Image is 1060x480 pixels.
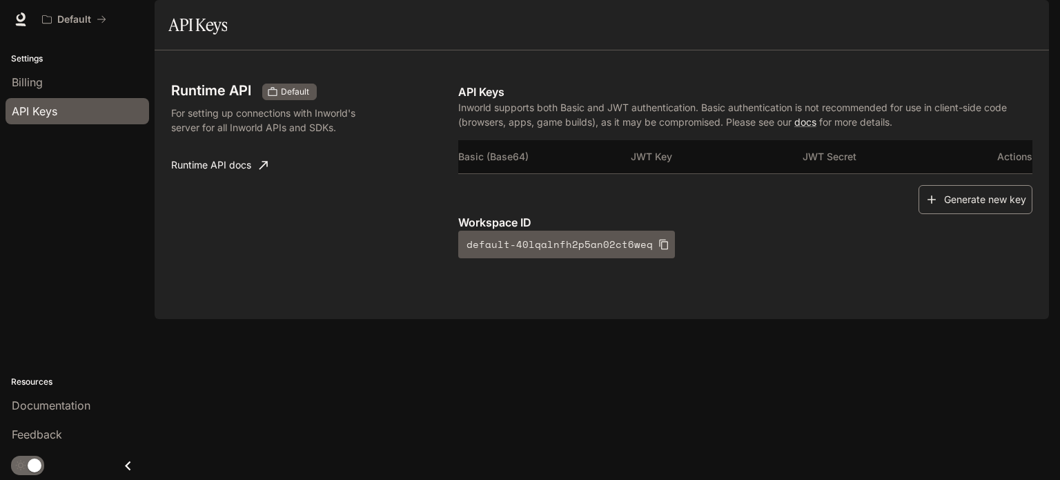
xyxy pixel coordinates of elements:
p: API Keys [458,84,1032,100]
button: default-40lqalnfh2p5an02ct6weq [458,231,675,258]
button: All workspaces [36,6,112,33]
div: These keys will apply to your current workspace only [262,84,317,100]
p: Workspace ID [458,214,1032,231]
p: Inworld supports both Basic and JWT authentication. Basic authentication is not recommended for u... [458,100,1032,129]
th: JWT Secret [803,140,975,173]
a: Runtime API docs [166,151,273,179]
th: Actions [975,140,1032,173]
th: JWT Key [631,140,803,173]
p: Default [57,14,91,26]
a: docs [794,116,816,128]
p: For setting up connections with Inworld's server for all Inworld APIs and SDKs. [171,106,378,135]
th: Basic (Base64) [458,140,631,173]
h1: API Keys [168,11,227,39]
button: Generate new key [919,185,1032,215]
span: Default [275,86,315,98]
h3: Runtime API [171,84,251,97]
